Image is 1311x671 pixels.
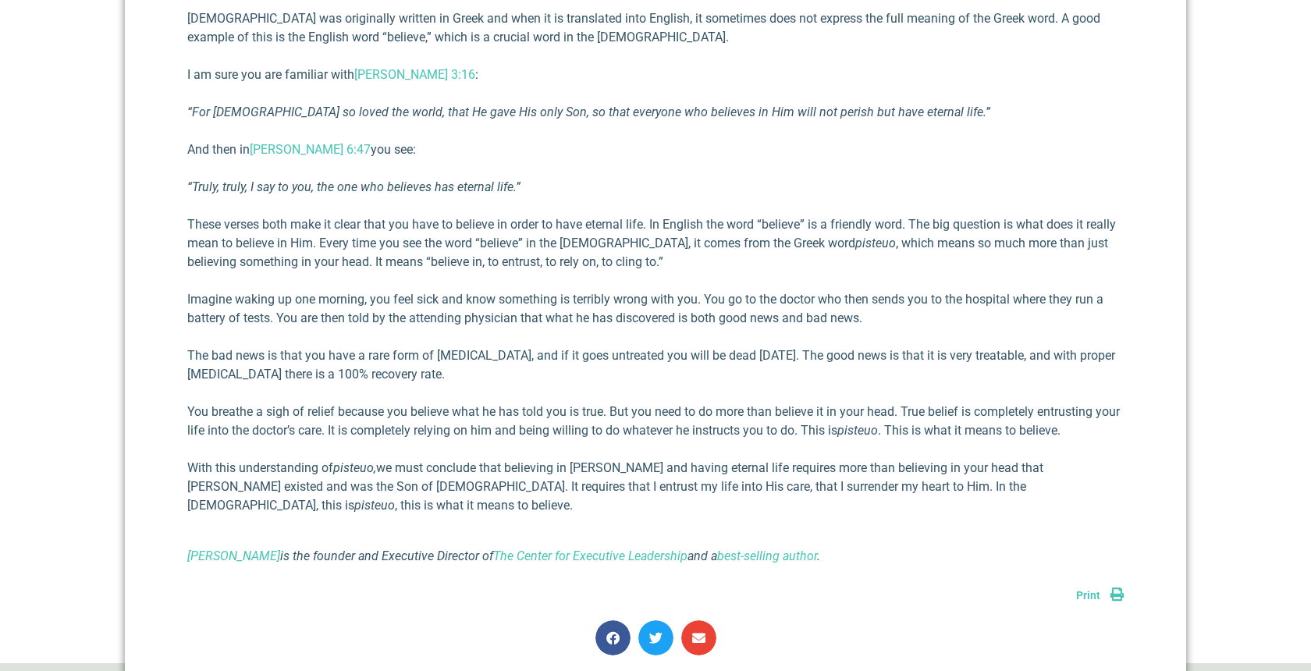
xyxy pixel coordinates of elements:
em: pisteuo [855,236,896,250]
p: And then in you see: [187,140,1124,159]
p: The bad news is that you have a rare form of [MEDICAL_DATA], and if it goes untreated you will be... [187,346,1124,384]
p: These verses both make it clear that you have to believe in order to have eternal life. In Englis... [187,215,1124,272]
p: With this understanding of we must conclude that believing in [PERSON_NAME] and having eternal li... [187,459,1124,515]
p: I am sure you are familiar with : [187,66,1124,84]
i: is the founder and Executive Director of and a . [187,549,820,563]
em: pisteuo, [333,460,376,475]
em: “For [DEMOGRAPHIC_DATA] so loved the world, that He gave His only Son, so that everyone who belie... [187,105,990,119]
a: The Center for Executive Leadership [493,549,687,563]
a: Print [1076,589,1124,602]
a: best-selling author [717,549,817,563]
a: [PERSON_NAME] 6:47 [250,142,371,157]
p: Imagine waking up one morning, you feel sick and know something is terribly wrong with you. You g... [187,290,1124,328]
div: Share on email [681,620,716,655]
div: Share on twitter [638,620,673,655]
p: [DEMOGRAPHIC_DATA] was originally written in Greek and when it is translated into English, it som... [187,9,1124,47]
p: You breathe a sigh of relief because you believe what he has told you is true. But you need to do... [187,403,1124,440]
div: Share on facebook [595,620,631,655]
span: Print [1076,589,1100,602]
a: [PERSON_NAME] [187,549,280,563]
em: pisteuo [837,423,878,438]
a: [PERSON_NAME] 3:16 [354,67,475,82]
em: pisteuo [354,498,395,513]
em: “Truly, truly, I say to you, the one who believes has eternal life.” [187,179,520,194]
